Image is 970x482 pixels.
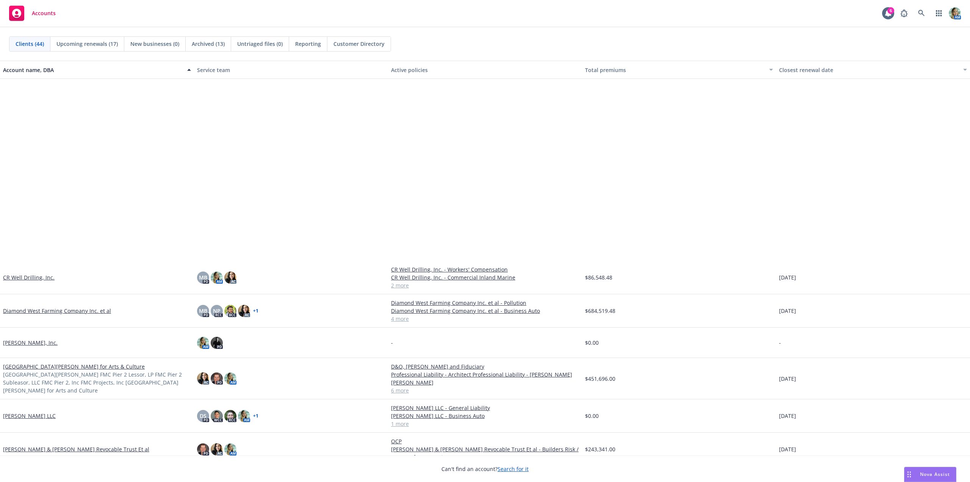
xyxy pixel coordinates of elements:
span: [DATE] [779,375,796,383]
span: [DATE] [779,445,796,453]
img: photo [211,272,223,284]
a: 2 more [391,281,579,289]
span: - [779,339,781,347]
a: Diamond West Farming Company Inc. et al - Pollution [391,299,579,307]
img: photo [224,372,236,385]
img: photo [949,7,961,19]
button: Total premiums [582,61,776,79]
span: Archived (13) [192,40,225,48]
a: Accounts [6,3,59,24]
a: 4 more [391,315,579,323]
img: photo [197,337,209,349]
span: Untriaged files (0) [237,40,283,48]
span: [DATE] [779,307,796,315]
span: Can't find an account? [441,465,529,473]
a: Report a Bug [896,6,912,21]
div: Account name, DBA [3,66,183,74]
span: Upcoming renewals (17) [56,40,118,48]
a: OCP [391,437,579,445]
a: [PERSON_NAME] LLC [3,412,56,420]
img: photo [211,337,223,349]
a: [PERSON_NAME] LLC - Business Auto [391,412,579,420]
span: [GEOGRAPHIC_DATA][PERSON_NAME] FMC Pier 2 Lessor, LP FMC Pier 2 Subleasor, LLC FMC Pier 2, Inc FM... [3,371,191,394]
a: Diamond West Farming Company Inc. et al - Business Auto [391,307,579,315]
div: Service team [197,66,385,74]
a: Search [914,6,929,21]
div: Active policies [391,66,579,74]
span: $86,548.48 [585,273,612,281]
span: Clients (44) [16,40,44,48]
img: photo [224,305,236,317]
a: CR Well Drilling, Inc. [3,273,55,281]
a: [PERSON_NAME] & [PERSON_NAME] Revocable Trust Et al - Builders Risk / Course of Construction [391,445,579,461]
a: [PERSON_NAME] & [PERSON_NAME] Revocable Trust Et al [3,445,149,453]
a: [PERSON_NAME], Inc. [3,339,58,347]
span: MB [199,273,207,281]
img: photo [224,443,236,455]
button: Active policies [388,61,582,79]
div: 6 [887,7,894,14]
div: Total premiums [585,66,765,74]
span: DS [200,412,207,420]
span: $0.00 [585,339,599,347]
span: $0.00 [585,412,599,420]
img: photo [211,410,223,422]
span: Customer Directory [333,40,385,48]
button: Nova Assist [904,467,956,482]
span: $684,519.48 [585,307,615,315]
a: [PERSON_NAME] LLC - General Liability [391,404,579,412]
a: Professional Liability - Architect Professional Liability - [PERSON_NAME] [PERSON_NAME] [391,371,579,386]
img: photo [211,372,223,385]
span: $451,696.00 [585,375,615,383]
span: Accounts [32,10,56,16]
a: + 1 [253,309,258,313]
img: photo [238,410,250,422]
img: photo [197,443,209,455]
div: Closest renewal date [779,66,959,74]
img: photo [238,305,250,317]
span: Nova Assist [920,471,950,477]
span: - [391,339,393,347]
span: [DATE] [779,273,796,281]
img: photo [197,372,209,385]
a: Search for it [498,465,529,473]
button: Closest renewal date [776,61,970,79]
span: MB [199,307,207,315]
span: $243,341.00 [585,445,615,453]
a: [GEOGRAPHIC_DATA][PERSON_NAME] for Arts & Culture [3,363,145,371]
a: Diamond West Farming Company Inc. et al [3,307,111,315]
a: Switch app [931,6,947,21]
a: 6 more [391,386,579,394]
div: Drag to move [904,467,914,482]
span: Reporting [295,40,321,48]
img: photo [211,443,223,455]
span: New businesses (0) [130,40,179,48]
span: NP [213,307,221,315]
button: Service team [194,61,388,79]
img: photo [224,272,236,284]
a: CR Well Drilling, Inc. - Commercial Inland Marine [391,273,579,281]
span: [DATE] [779,412,796,420]
a: + 1 [253,414,258,418]
img: photo [224,410,236,422]
a: CR Well Drilling, Inc. - Workers' Compensation [391,265,579,273]
a: D&O, [PERSON_NAME] and Fiduciary [391,363,579,371]
a: 1 more [391,420,579,428]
